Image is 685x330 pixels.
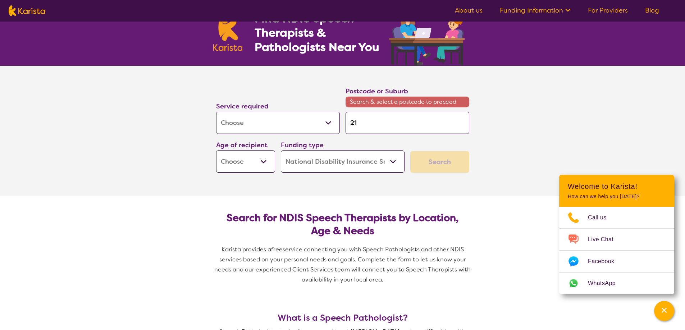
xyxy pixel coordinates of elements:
[271,246,283,253] span: free
[346,112,469,134] input: Type
[9,5,45,16] img: Karista logo
[588,278,624,289] span: WhatsApp
[346,87,408,96] label: Postcode or Suburb
[213,12,243,51] img: Karista logo
[559,175,674,294] div: Channel Menu
[500,6,571,15] a: Funding Information
[588,256,623,267] span: Facebook
[213,313,472,323] h3: What is a Speech Pathologist?
[346,97,469,107] span: Search & select a postcode to proceed
[222,246,271,253] span: Karista provides a
[216,102,269,111] label: Service required
[559,273,674,294] a: Web link opens in a new tab.
[559,207,674,294] ul: Choose channel
[645,6,659,15] a: Blog
[568,182,666,191] h2: Welcome to Karista!
[216,141,268,149] label: Age of recipient
[455,6,483,15] a: About us
[383,3,472,66] img: speech-therapy
[568,194,666,200] p: How can we help you [DATE]?
[214,246,472,283] span: service connecting you with Speech Pathologists and other NDIS services based on your personal ne...
[281,141,324,149] label: Funding type
[255,11,388,54] h1: Find NDIS Speech Therapists & Pathologists Near You
[222,212,463,237] h2: Search for NDIS Speech Therapists by Location, Age & Needs
[654,301,674,321] button: Channel Menu
[588,6,628,15] a: For Providers
[588,234,622,245] span: Live Chat
[588,212,615,223] span: Call us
